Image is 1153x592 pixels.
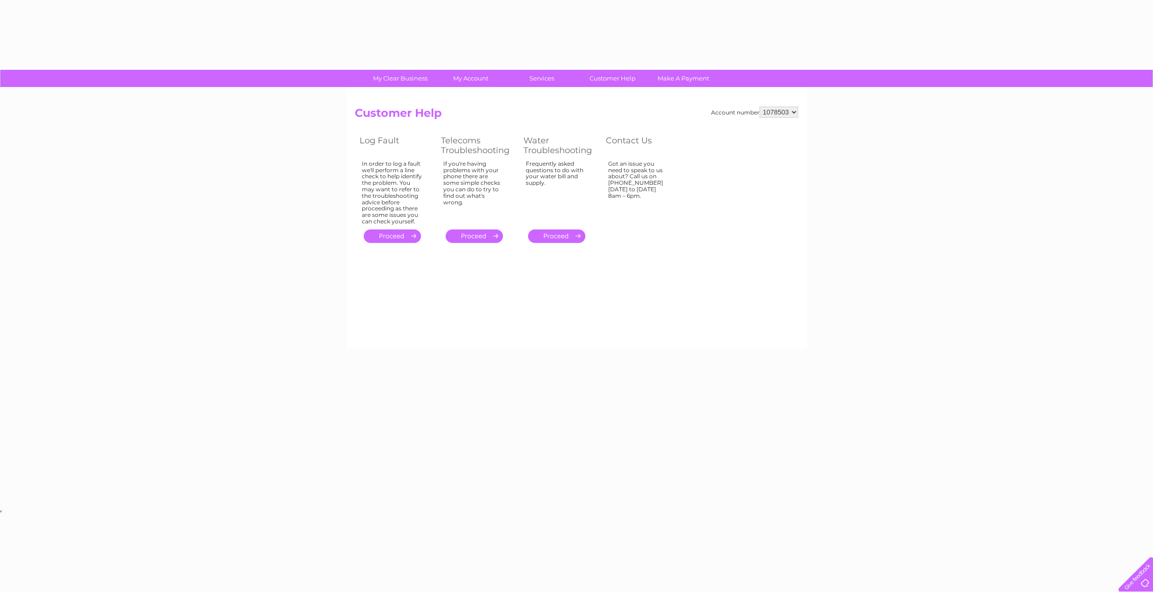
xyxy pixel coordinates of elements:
th: Log Fault [355,133,436,158]
a: . [364,229,421,243]
a: Make A Payment [645,70,722,87]
div: Got an issue you need to speak to us about? Call us on [PHONE_NUMBER] [DATE] to [DATE] 8am – 6pm. [608,161,669,221]
div: In order to log a fault we'll perform a line check to help identify the problem. You may want to ... [362,161,422,225]
div: Account number [711,107,798,118]
th: Contact Us [601,133,683,158]
h2: Customer Help [355,107,798,124]
div: Frequently asked questions to do with your water bill and supply. [526,161,587,221]
div: If you're having problems with your phone there are some simple checks you can do to try to find ... [443,161,505,221]
a: My Clear Business [362,70,439,87]
a: Customer Help [574,70,651,87]
th: Telecoms Troubleshooting [436,133,519,158]
a: My Account [433,70,509,87]
th: Water Troubleshooting [519,133,601,158]
a: . [446,229,503,243]
a: Services [503,70,580,87]
a: . [528,229,585,243]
